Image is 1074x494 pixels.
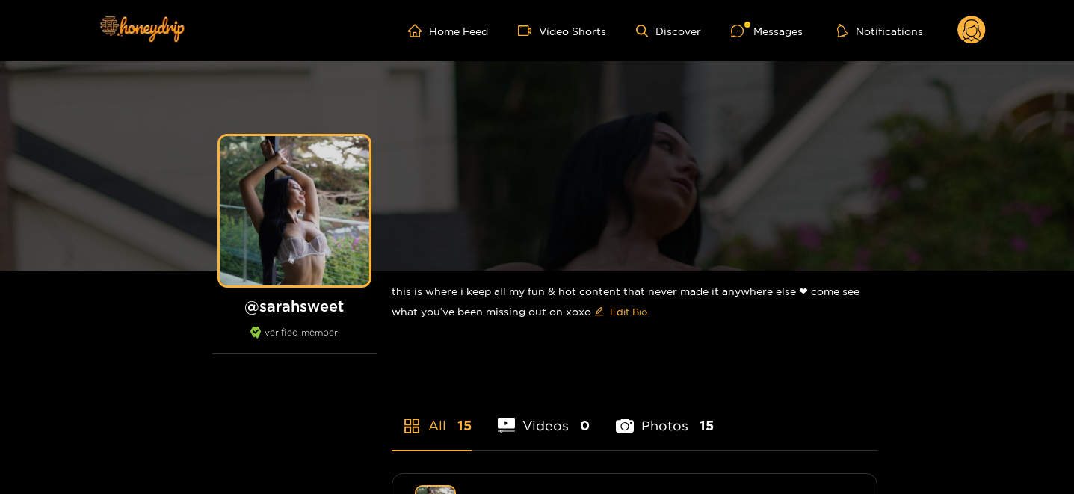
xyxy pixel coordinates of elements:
div: this is where i keep all my fun & hot content that never made it anywhere else ❤︎︎ come see what ... [392,271,877,336]
a: Discover [636,25,701,37]
span: appstore [403,417,421,435]
li: Videos [498,383,590,450]
span: home [408,24,429,37]
div: Messages [731,22,803,40]
button: Notifications [833,23,928,38]
h1: @ sarahsweet [212,297,377,315]
a: Video Shorts [518,24,606,37]
li: Photos [616,383,714,450]
span: 15 [700,416,714,435]
div: verified member [212,327,377,354]
span: 15 [457,416,472,435]
li: All [392,383,472,450]
button: editEdit Bio [591,300,650,324]
span: Edit Bio [610,304,647,319]
span: edit [594,306,604,318]
span: 0 [580,416,590,435]
span: video-camera [518,24,539,37]
a: Home Feed [408,24,488,37]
